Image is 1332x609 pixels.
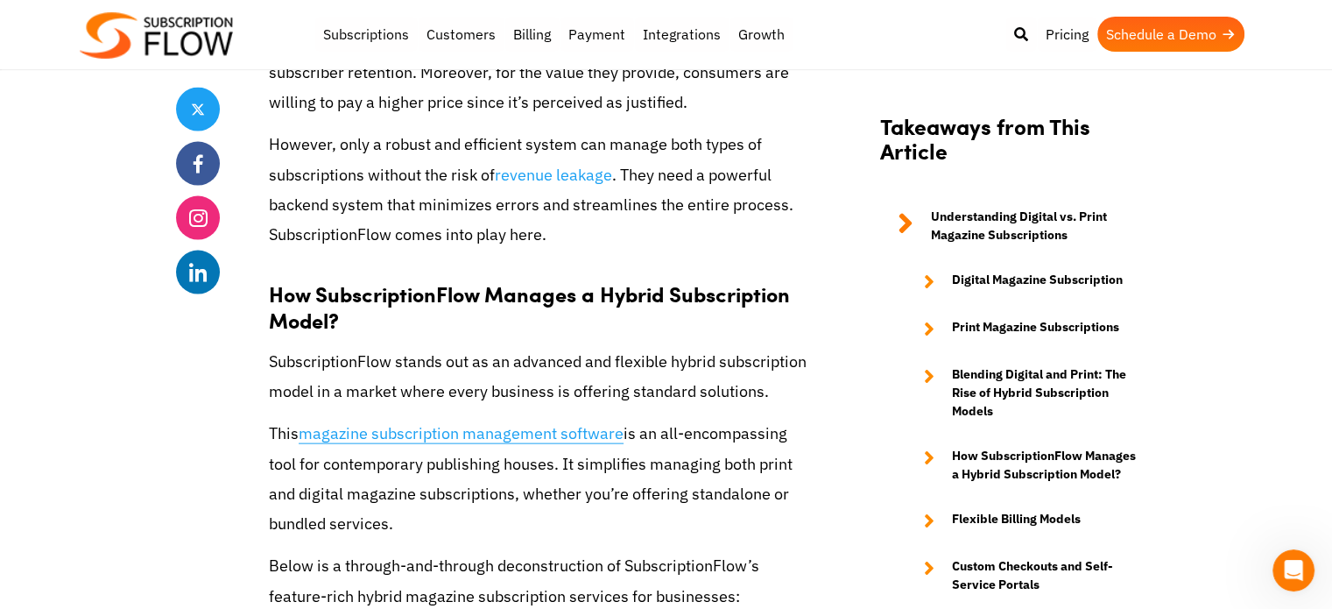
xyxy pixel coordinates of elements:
[1037,17,1097,52] a: Pricing
[1097,17,1244,52] a: Schedule a Demo
[729,17,793,52] a: Growth
[952,271,1123,292] strong: Digital Magazine Subscription
[906,557,1139,594] a: Custom Checkouts and Self-Service Portals
[495,165,612,185] a: revenue leakage
[299,423,624,444] a: magazine subscription management software
[906,271,1139,292] a: Digital Magazine Subscription
[269,279,790,335] strong: How SubscriptionFlow Manages a Hybrid Subscription Model?
[952,557,1139,594] strong: Custom Checkouts and Self-Service Portals
[952,510,1081,531] strong: Flexible Billing Models
[80,12,233,59] img: Subscriptionflow
[314,17,418,52] a: Subscriptions
[1272,549,1314,591] iframe: Intercom live chat
[906,510,1139,531] a: Flexible Billing Models
[560,17,634,52] a: Payment
[634,17,729,52] a: Integrations
[952,447,1139,484] strong: How SubscriptionFlow Manages a Hybrid Subscription Model?
[906,318,1139,339] a: Print Magazine Subscriptions
[880,113,1139,181] h2: Takeaways from This Article
[952,365,1139,421] strong: Blending Digital and Print: The Rise of Hybrid Subscription Models
[269,130,808,250] p: However, only a robust and efficient system can manage both types of subscriptions without the ri...
[931,208,1139,244] strong: Understanding Digital vs. Print Magazine Subscriptions
[952,318,1119,339] strong: Print Magazine Subscriptions
[269,419,808,539] p: This is an all-encompassing tool for contemporary publishing houses. It simplifies managing both ...
[418,17,504,52] a: Customers
[504,17,560,52] a: Billing
[269,347,808,407] p: SubscriptionFlow stands out as an advanced and flexible hybrid subscription model in a market whe...
[906,365,1139,421] a: Blending Digital and Print: The Rise of Hybrid Subscription Models
[880,208,1139,244] a: Understanding Digital vs. Print Magazine Subscriptions
[906,447,1139,484] a: How SubscriptionFlow Manages a Hybrid Subscription Model?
